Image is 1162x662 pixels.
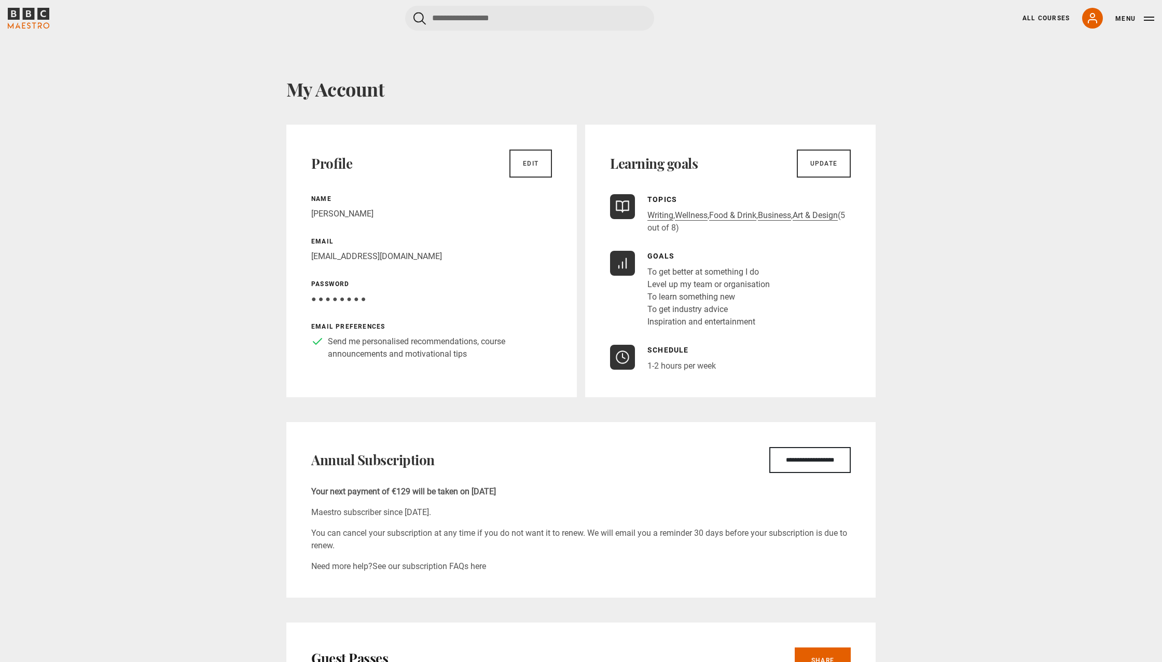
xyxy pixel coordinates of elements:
p: [PERSON_NAME] [311,208,552,220]
li: To learn something new [647,291,770,303]
li: To get industry advice [647,303,770,316]
p: 1-2 hours per week [647,360,716,372]
a: Food & Drink [709,210,756,221]
p: Name [311,194,552,204]
a: Writing [647,210,673,221]
p: Email [311,237,552,246]
li: Inspiration and entertainment [647,316,770,328]
li: Level up my team or organisation [647,278,770,291]
h2: Annual Subscription [311,452,435,468]
p: Password [311,279,552,289]
p: , , , , (5 out of 8) [647,209,851,234]
a: Art & Design [793,210,838,221]
svg: BBC Maestro [8,8,49,29]
li: To get better at something I do [647,266,770,278]
h2: Learning goals [610,155,698,172]
p: Maestro subscriber since [DATE]. [311,506,851,519]
button: Submit the search query [413,12,426,25]
p: [EMAIL_ADDRESS][DOMAIN_NAME] [311,250,552,263]
h2: Profile [311,155,352,172]
b: Your next payment of €129 will be taken on [DATE] [311,487,496,496]
a: Business [758,210,791,221]
a: Update [797,150,851,178]
p: You can cancel your subscription at any time if you do not want it to renew. We will email you a ... [311,527,851,552]
h1: My Account [286,78,876,100]
a: Edit [509,150,552,178]
a: See our subscription FAQs here [372,561,486,571]
span: ● ● ● ● ● ● ● ● [311,294,366,304]
p: Need more help? [311,560,851,573]
input: Search [405,6,654,31]
a: Wellness [675,210,708,221]
p: Topics [647,194,851,205]
p: Email preferences [311,322,552,331]
a: All Courses [1022,13,1070,23]
p: Send me personalised recommendations, course announcements and motivational tips [328,335,552,360]
p: Goals [647,251,770,262]
button: Toggle navigation [1115,13,1154,24]
p: Schedule [647,345,716,356]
